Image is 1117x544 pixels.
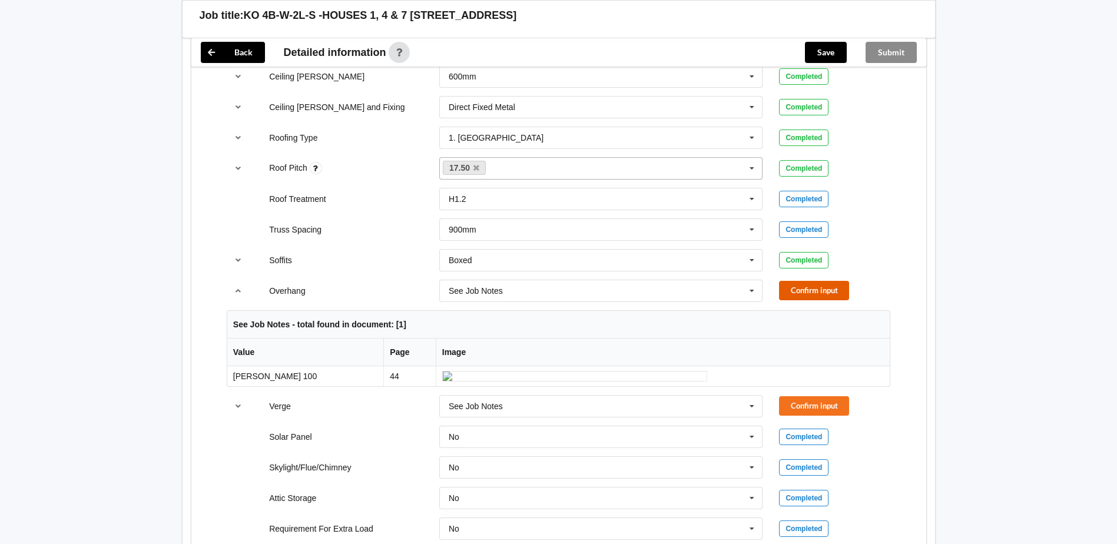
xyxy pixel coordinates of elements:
div: H1.2 [449,195,466,203]
button: Save [805,42,847,63]
div: 900mm [449,225,476,234]
label: Overhang [269,286,305,296]
label: Skylight/Flue/Chimney [269,463,351,472]
button: reference-toggle [227,250,250,271]
label: Attic Storage [269,493,316,503]
button: Confirm input [779,396,849,416]
button: reference-toggle [227,66,250,87]
label: Roof Pitch [269,163,309,173]
div: See Job Notes [449,287,503,295]
label: Requirement For Extra Load [269,524,373,533]
button: Confirm input [779,281,849,300]
div: Completed [779,130,828,146]
a: 17.50 [443,161,486,175]
div: Completed [779,520,828,537]
label: Solar Panel [269,432,311,442]
button: reference-toggle [227,97,250,118]
label: Roofing Type [269,133,317,142]
div: Boxed [449,256,472,264]
button: Back [201,42,265,63]
td: 44 [383,366,436,386]
div: No [449,433,459,441]
div: 600mm [449,72,476,81]
div: Completed [779,160,828,177]
div: No [449,494,459,502]
label: Soffits [269,256,292,265]
div: Completed [779,99,828,115]
div: Completed [779,68,828,85]
div: No [449,463,459,472]
div: See Job Notes [449,402,503,410]
div: Completed [779,459,828,476]
label: Ceiling [PERSON_NAME] and Fixing [269,102,405,112]
div: Completed [779,490,828,506]
button: reference-toggle [227,396,250,417]
button: reference-toggle [227,158,250,179]
th: Image [436,339,890,366]
img: ai_input-page44-Overhang-0-0.jpeg [442,371,707,382]
div: Completed [779,221,828,238]
div: Completed [779,429,828,445]
div: 1. [GEOGRAPHIC_DATA] [449,134,543,142]
th: See Job Notes - total found in document: [1] [227,311,890,339]
div: Completed [779,191,828,207]
th: Page [383,339,436,366]
label: Verge [269,402,291,411]
span: Detailed information [284,47,386,58]
button: reference-toggle [227,280,250,301]
div: Direct Fixed Metal [449,103,515,111]
td: [PERSON_NAME] 100 [227,366,383,386]
div: Completed [779,252,828,268]
label: Roof Treatment [269,194,326,204]
h3: Job title: [200,9,244,22]
th: Value [227,339,383,366]
label: Ceiling [PERSON_NAME] [269,72,364,81]
div: No [449,525,459,533]
label: Truss Spacing [269,225,321,234]
button: reference-toggle [227,127,250,148]
h3: KO 4B-W-2L-S -HOUSES 1, 4 & 7 [STREET_ADDRESS] [244,9,517,22]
